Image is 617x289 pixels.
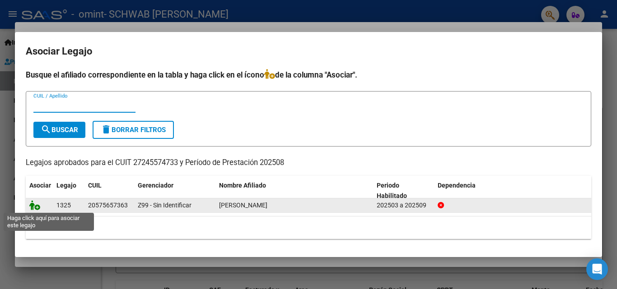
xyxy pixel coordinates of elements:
[138,202,192,209] span: Z99 - Sin Identificar
[101,124,112,135] mat-icon: delete
[53,176,84,206] datatable-header-cell: Legajo
[88,182,102,189] span: CUIL
[215,176,373,206] datatable-header-cell: Nombre Afiliado
[26,216,591,239] div: 1 registros
[41,124,51,135] mat-icon: search
[377,200,430,211] div: 202503 a 202509
[93,121,174,139] button: Borrar Filtros
[88,200,128,211] div: 20575657363
[26,69,591,81] h4: Busque el afiliado correspondiente en la tabla y haga click en el ícono de la columna "Asociar".
[33,122,85,138] button: Buscar
[138,182,173,189] span: Gerenciador
[219,202,267,209] span: DOLIANI BAUTISTA
[377,182,407,199] span: Periodo Habilitado
[56,202,71,209] span: 1325
[438,182,476,189] span: Dependencia
[101,126,166,134] span: Borrar Filtros
[26,157,591,169] p: Legajos aprobados para el CUIT 27245574733 y Período de Prestación 202508
[84,176,134,206] datatable-header-cell: CUIL
[373,176,434,206] datatable-header-cell: Periodo Habilitado
[586,258,608,280] div: Open Intercom Messenger
[41,126,78,134] span: Buscar
[29,182,51,189] span: Asociar
[434,176,592,206] datatable-header-cell: Dependencia
[219,182,266,189] span: Nombre Afiliado
[26,176,53,206] datatable-header-cell: Asociar
[26,43,591,60] h2: Asociar Legajo
[56,182,76,189] span: Legajo
[134,176,215,206] datatable-header-cell: Gerenciador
